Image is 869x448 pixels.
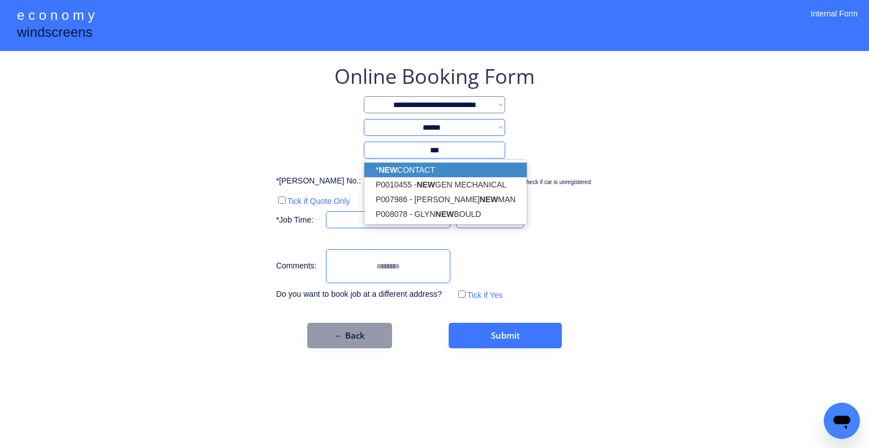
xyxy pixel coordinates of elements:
label: Tick if Yes [467,291,503,300]
button: Submit [449,323,562,348]
button: ← Back [307,323,392,348]
strong: NEW [416,180,435,189]
div: Comments: [276,261,320,272]
strong: NEW [378,165,397,174]
p: * CONTACT [364,163,527,177]
div: Choose *New Contact if name is not on the list [364,159,505,167]
label: Please check if car is unregistered [505,179,591,185]
div: Internal Form [811,8,858,34]
div: windscreens [17,23,92,45]
p: P008078 - GLYN BOULD [364,207,527,221]
p: P007986 - [PERSON_NAME] MAN [364,192,527,207]
div: Do you want to book job at a different address? [276,289,450,300]
strong: NEW [480,195,498,204]
div: Online Booking Form [334,62,535,91]
div: *[PERSON_NAME] No.: [276,176,361,187]
div: *Job Time: [276,215,320,226]
div: e c o n o m y [17,6,94,27]
p: P0010455 - GEN MECHANICAL [364,177,527,192]
label: Tick if Quote Only [287,197,350,206]
iframe: Button to launch messaging window [824,403,860,439]
strong: NEW [436,210,454,219]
